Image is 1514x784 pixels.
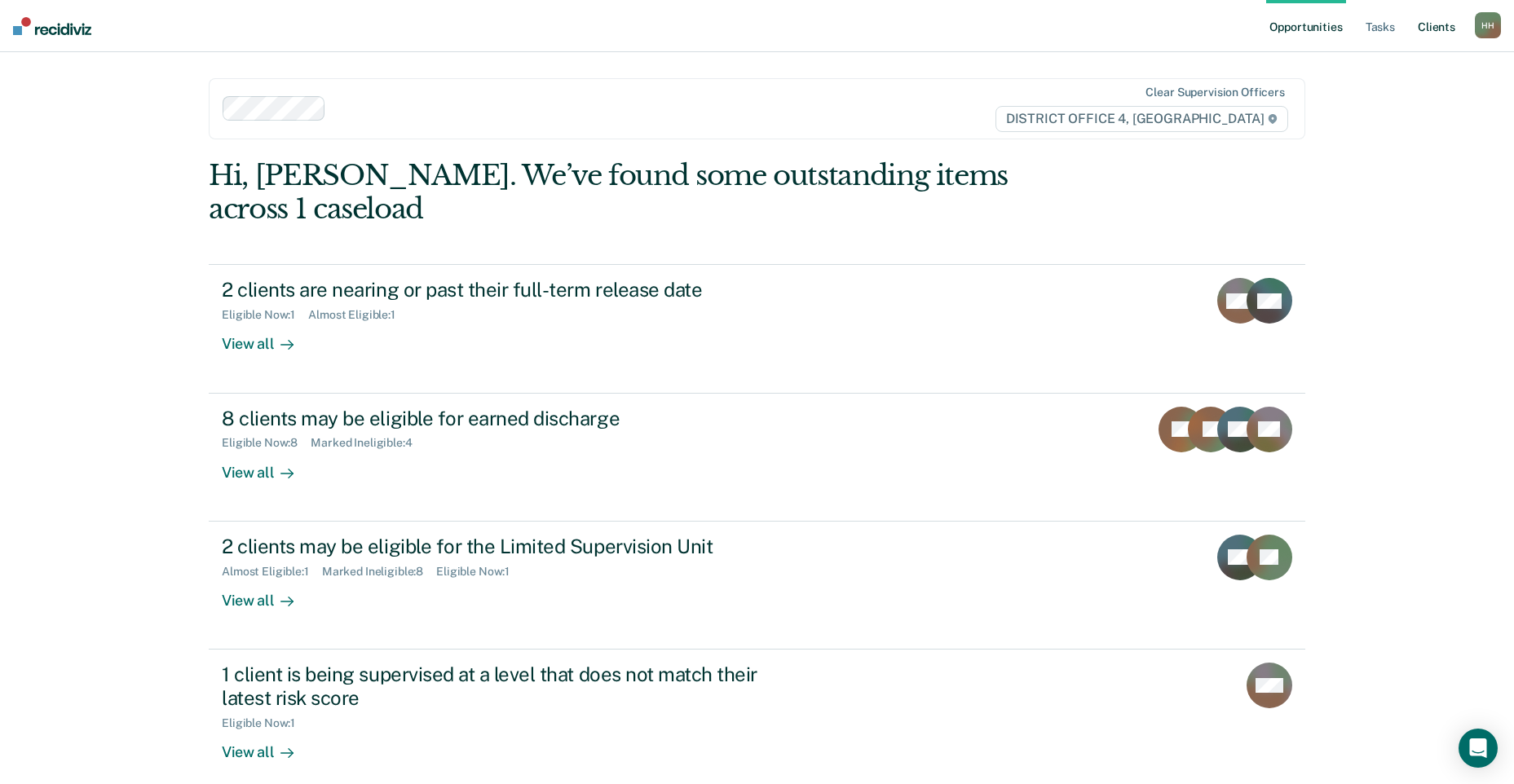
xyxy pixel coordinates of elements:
[1475,12,1501,38] button: HH
[1459,729,1498,768] div: Open Intercom Messenger
[222,663,794,710] div: 1 client is being supervised at a level that does not match their latest risk score
[322,565,436,579] div: Marked Ineligible : 8
[436,565,523,579] div: Eligible Now : 1
[222,436,311,450] div: Eligible Now : 8
[222,278,794,302] div: 2 clients are nearing or past their full-term release date
[209,264,1305,393] a: 2 clients are nearing or past their full-term release dateEligible Now:1Almost Eligible:1View all
[222,308,308,322] div: Eligible Now : 1
[222,729,313,761] div: View all
[995,106,1288,132] span: DISTRICT OFFICE 4, [GEOGRAPHIC_DATA]
[1475,12,1501,38] div: H H
[209,159,1086,226] div: Hi, [PERSON_NAME]. We’ve found some outstanding items across 1 caseload
[222,565,322,579] div: Almost Eligible : 1
[222,578,313,610] div: View all
[308,308,408,322] div: Almost Eligible : 1
[1145,86,1284,99] div: Clear supervision officers
[311,436,425,450] div: Marked Ineligible : 4
[222,450,313,482] div: View all
[222,535,794,558] div: 2 clients may be eligible for the Limited Supervision Unit
[222,322,313,354] div: View all
[209,394,1305,522] a: 8 clients may be eligible for earned dischargeEligible Now:8Marked Ineligible:4View all
[13,17,91,35] img: Recidiviz
[222,407,794,430] div: 8 clients may be eligible for earned discharge
[222,716,308,730] div: Eligible Now : 1
[209,522,1305,650] a: 2 clients may be eligible for the Limited Supervision UnitAlmost Eligible:1Marked Ineligible:8Eli...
